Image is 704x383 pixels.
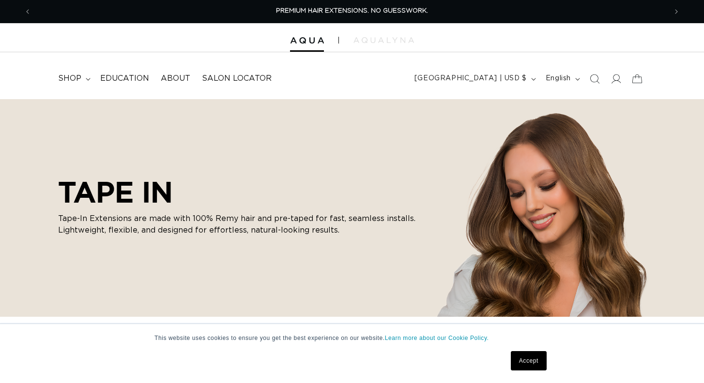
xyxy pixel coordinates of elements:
[52,68,94,89] summary: shop
[584,68,605,89] summary: Search
[17,2,38,21] button: Previous announcement
[290,37,324,44] img: Aqua Hair Extensions
[58,74,81,84] span: shop
[666,2,687,21] button: Next announcement
[155,68,196,89] a: About
[276,8,428,14] span: PREMIUM HAIR EXTENSIONS. NO GUESSWORK.
[353,37,414,43] img: aqualyna.com
[154,334,550,342] p: This website uses cookies to ensure you get the best experience on our website.
[100,74,149,84] span: Education
[511,351,547,370] a: Accept
[540,70,584,88] button: English
[161,74,190,84] span: About
[546,74,571,84] span: English
[58,213,426,236] p: Tape-In Extensions are made with 100% Remy hair and pre-taped for fast, seamless installs. Lightw...
[94,68,155,89] a: Education
[202,74,272,84] span: Salon Locator
[409,70,540,88] button: [GEOGRAPHIC_DATA] | USD $
[385,335,489,341] a: Learn more about our Cookie Policy.
[58,175,426,209] h2: TAPE IN
[196,68,277,89] a: Salon Locator
[414,74,527,84] span: [GEOGRAPHIC_DATA] | USD $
